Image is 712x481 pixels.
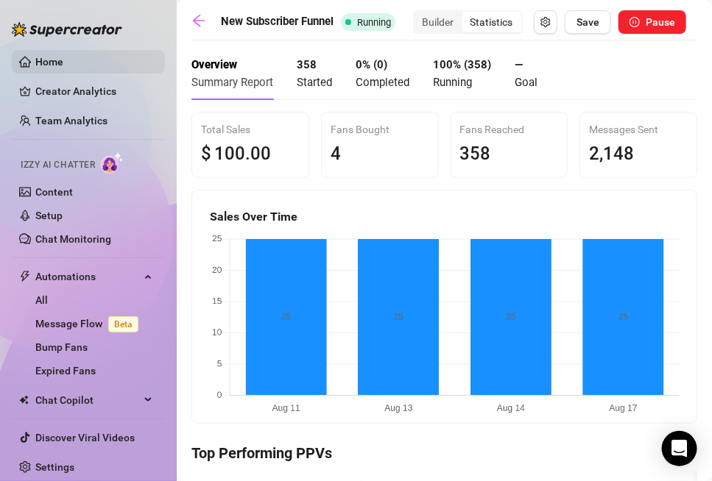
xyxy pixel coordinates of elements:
[577,16,599,28] span: Save
[357,17,391,28] span: Running
[565,10,611,34] button: Save Flow
[35,294,48,306] a: All
[12,22,122,37] img: logo-BBDzfeDw.svg
[201,121,300,138] div: Total Sales
[35,56,63,68] a: Home
[101,152,124,174] img: AI Chatter
[21,158,95,172] span: Izzy AI Chatter
[413,10,523,34] div: segmented control
[214,143,245,164] span: 100
[415,12,462,32] div: Builder
[630,17,640,27] span: pause-circle
[331,143,341,164] span: 4
[462,12,521,32] div: Statistics
[540,17,551,27] span: setting
[460,143,491,164] span: 358
[191,58,237,71] strong: Overview
[356,76,409,89] span: Completed
[35,388,140,412] span: Chat Copilot
[35,341,88,353] a: Bump Fans
[515,76,537,89] span: Goal
[35,265,140,288] span: Automations
[191,443,697,463] h4: Top Performing PPVs
[35,461,74,473] a: Settings
[534,10,557,34] button: Open Exit Rules
[35,318,144,329] a: Message FlowBeta
[433,58,491,71] strong: 100 % ( 358 )
[356,58,387,71] strong: 0 % ( 0 )
[35,79,153,103] a: Creator Analytics
[35,365,96,377] a: Expired Fans
[460,121,559,138] div: Fans Reached
[191,13,206,28] span: arrow-left
[618,10,686,34] button: Pause
[35,115,107,127] a: Team Analytics
[191,76,273,89] span: Summary Report
[433,76,472,89] span: Running
[297,58,317,71] strong: 358
[210,208,679,226] h5: Sales Over Time
[297,76,332,89] span: Started
[19,271,31,282] span: thunderbolt
[35,186,73,198] a: Content
[589,143,634,164] span: 2,148
[35,233,111,245] a: Chat Monitoring
[19,395,29,405] img: Chat Copilot
[331,121,429,138] div: Fans Bought
[646,16,675,28] span: Pause
[245,143,271,164] span: .00
[662,431,697,466] div: Open Intercom Messenger
[191,13,214,31] a: arrow-left
[35,210,63,221] a: Setup
[35,432,135,443] a: Discover Viral Videos
[589,121,688,138] div: Messages Sent
[515,58,523,71] strong: —
[201,140,211,168] span: $
[221,15,334,28] strong: New Subscriber Funnel
[108,316,138,332] span: Beta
